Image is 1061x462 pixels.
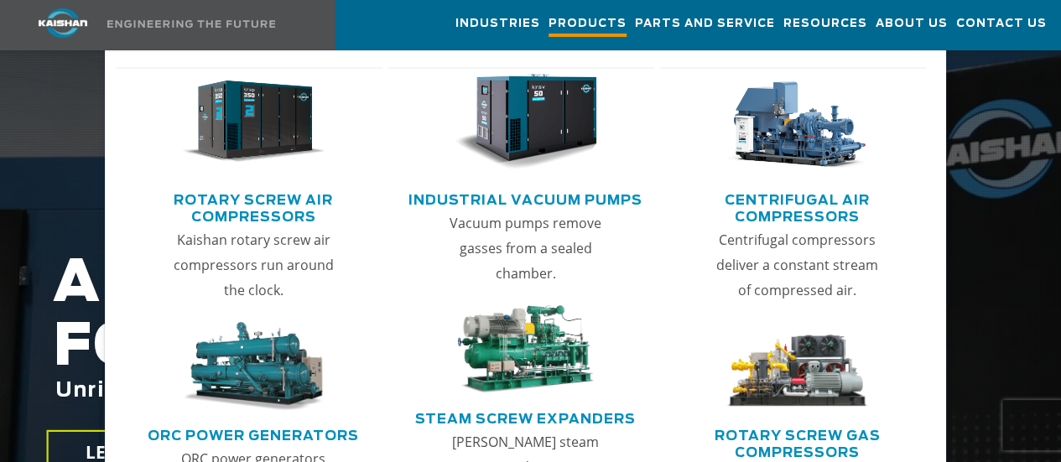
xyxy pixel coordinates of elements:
span: Products [549,14,627,37]
span: Parts and Service [635,14,775,34]
p: Vacuum pumps remove gasses from a sealed chamber. [440,210,611,286]
a: Steam Screw Expanders [415,404,636,429]
img: thumb-Rotary-Screw-Air-Compressors [182,74,325,170]
span: Resources [783,14,867,34]
img: thumb-ORC-Power-Generators [182,322,325,411]
a: Industrial Vacuum Pumps [408,185,642,210]
a: Parts and Service [635,1,775,46]
img: thumb-Rotary-Screw-Gas-Compressors [726,322,869,411]
p: Kaishan rotary screw air compressors run around the clock. [169,227,340,303]
a: Resources [783,1,867,46]
a: About Us [876,1,948,46]
span: Industries [455,14,540,34]
span: Unrivaled performance with up to 35% energy cost savings. [55,381,773,401]
h2: AIR COMPRESSORS FOR THE [53,252,846,454]
span: Contact Us [956,14,1047,34]
a: Products [549,1,627,49]
a: Contact Us [956,1,1047,46]
span: About Us [876,14,948,34]
p: Centrifugal compressors deliver a constant stream of compressed air. [712,227,883,303]
img: thumb-Steam-Screw-Expanders [454,305,597,394]
img: Engineering the future [107,20,275,28]
img: thumb-Industrial-Vacuum-Pumps [454,74,597,170]
a: Rotary Screw Air Compressors [125,185,383,227]
img: thumb-Centrifugal-Air-Compressors [726,74,869,170]
a: ORC Power Generators [148,421,359,446]
a: Centrifugal Air Compressors [668,185,927,227]
a: Industries [455,1,540,46]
